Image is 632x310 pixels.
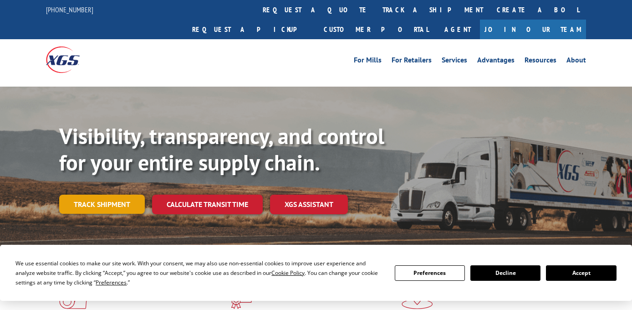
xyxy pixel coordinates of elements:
span: Cookie Policy [271,269,305,277]
b: Visibility, transparency, and control for your entire supply chain. [59,122,384,176]
div: We use essential cookies to make our site work. With your consent, we may also use non-essential ... [15,258,383,287]
a: For Mills [354,57,382,67]
a: About [566,57,586,67]
a: Track shipment [59,195,145,214]
a: For Retailers [392,57,432,67]
span: Preferences [96,279,127,286]
a: XGS ASSISTANT [270,195,348,214]
a: Join Our Team [480,20,586,39]
button: Accept [546,265,616,281]
a: Advantages [477,57,515,67]
a: Agent [435,20,480,39]
a: Request a pickup [185,20,317,39]
a: Calculate transit time [152,195,263,214]
a: Resources [525,57,556,67]
button: Preferences [395,265,465,281]
a: Customer Portal [317,20,435,39]
a: [PHONE_NUMBER] [46,5,93,14]
button: Decline [470,265,540,281]
a: Services [442,57,467,67]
